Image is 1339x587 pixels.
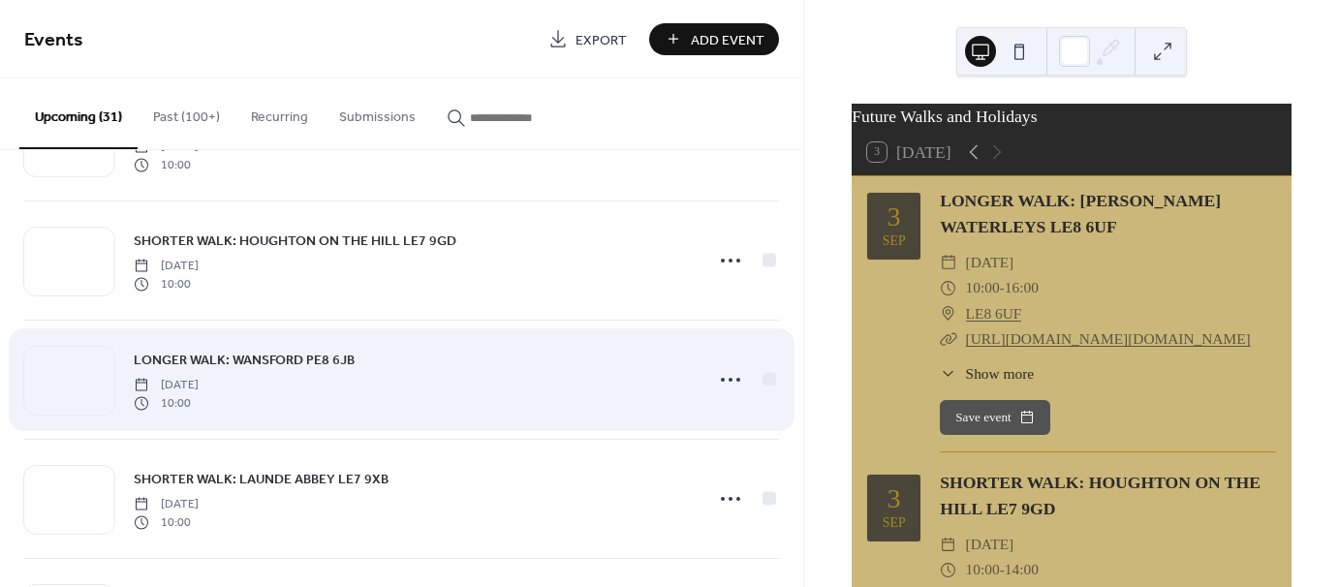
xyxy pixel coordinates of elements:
[134,513,199,531] span: 10:00
[649,23,779,55] button: Add Event
[134,470,389,490] span: SHORTER WALK: LAUNDE ABBEY LE7 9XB
[235,78,324,147] button: Recurring
[883,516,906,530] div: Sep
[534,23,641,55] a: Export
[966,301,1022,326] a: LE8 6UF
[1005,557,1039,582] span: 14:00
[940,250,957,275] div: ​
[966,330,1251,347] a: [URL][DOMAIN_NAME][DOMAIN_NAME]
[966,557,1000,582] span: 10:00
[134,377,199,394] span: [DATE]
[1000,275,1005,300] span: -
[134,351,355,371] span: LONGER WALK: WANSFORD PE8 6JB
[966,250,1014,275] span: [DATE]
[940,473,1261,517] a: SHORTER WALK: HOUGHTON ON THE HILL LE7 9GD
[940,191,1221,235] a: LONGER WALK: [PERSON_NAME] WATERLEYS LE8 6UF
[19,78,138,149] button: Upcoming (31)
[940,557,957,582] div: ​
[1000,557,1005,582] span: -
[134,232,456,252] span: SHORTER WALK: HOUGHTON ON THE HILL LE7 9GD
[940,400,1050,435] button: Save event
[324,78,431,147] button: Submissions
[887,203,901,231] div: 3
[966,275,1000,300] span: 10:00
[134,349,355,371] a: LONGER WALK: WANSFORD PE8 6JB
[134,496,199,513] span: [DATE]
[940,326,957,352] div: ​
[940,532,957,557] div: ​
[24,21,83,59] span: Events
[134,275,199,293] span: 10:00
[940,275,957,300] div: ​
[887,485,901,512] div: 3
[940,362,1034,385] button: ​Show more
[691,30,764,50] span: Add Event
[134,230,456,252] a: SHORTER WALK: HOUGHTON ON THE HILL LE7 9GD
[966,532,1014,557] span: [DATE]
[134,258,199,275] span: [DATE]
[576,30,627,50] span: Export
[883,234,906,248] div: Sep
[1005,275,1039,300] span: 16:00
[940,301,957,326] div: ​
[134,468,389,490] a: SHORTER WALK: LAUNDE ABBEY LE7 9XB
[940,362,957,385] div: ​
[138,78,235,147] button: Past (100+)
[966,362,1035,385] span: Show more
[852,104,1292,129] div: Future Walks and Holidays
[134,156,199,173] span: 10:00
[134,394,199,412] span: 10:00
